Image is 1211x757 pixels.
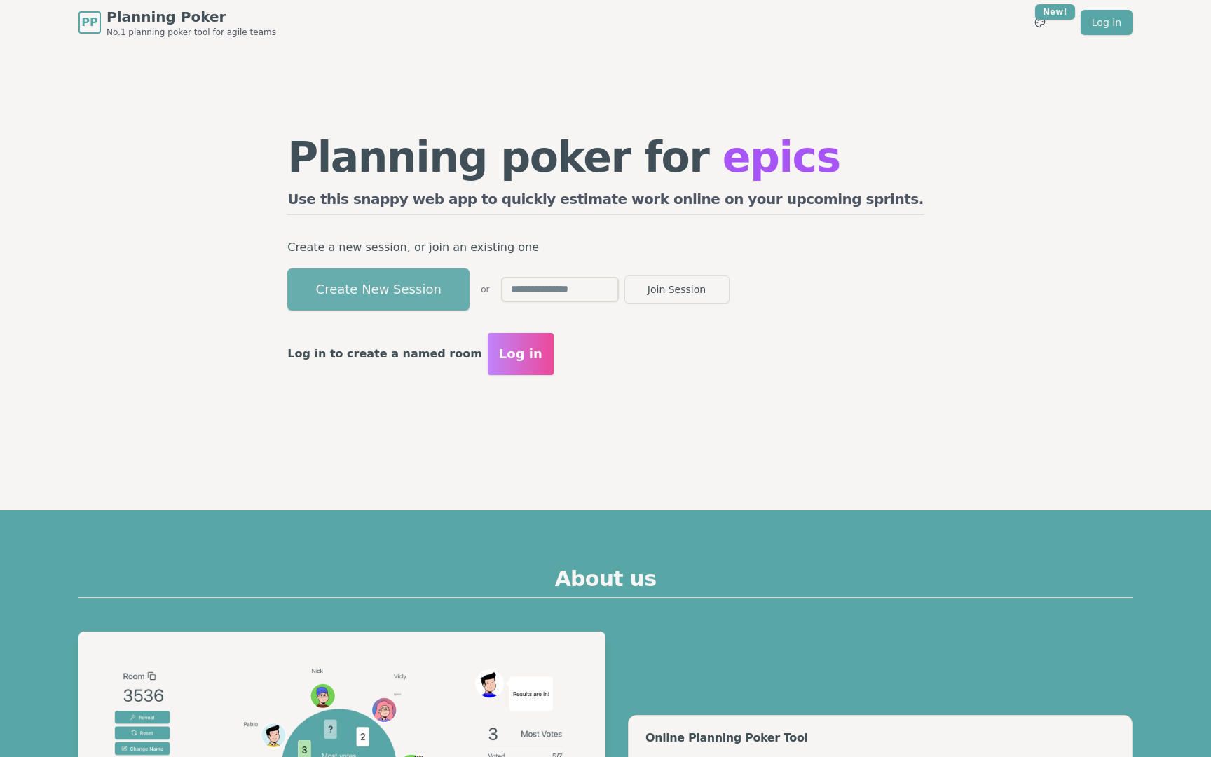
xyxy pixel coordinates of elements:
p: Create a new session, or join an existing one [287,238,924,257]
span: No.1 planning poker tool for agile teams [107,27,276,38]
span: PP [81,14,97,31]
span: Log in [499,344,542,364]
span: or [481,284,489,295]
span: Planning Poker [107,7,276,27]
a: PPPlanning PokerNo.1 planning poker tool for agile teams [78,7,276,38]
button: Create New Session [287,268,470,311]
div: Online Planning Poker Tool [645,732,1115,744]
h2: Use this snappy web app to quickly estimate work online on your upcoming sprints. [287,189,924,215]
span: epics [723,132,840,182]
button: New! [1027,10,1053,35]
button: Join Session [624,275,730,304]
h2: About us [78,566,1133,598]
div: New! [1035,4,1075,20]
p: Log in to create a named room [287,344,482,364]
a: Log in [1081,10,1133,35]
h1: Planning poker for [287,136,924,178]
button: Log in [488,333,554,375]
